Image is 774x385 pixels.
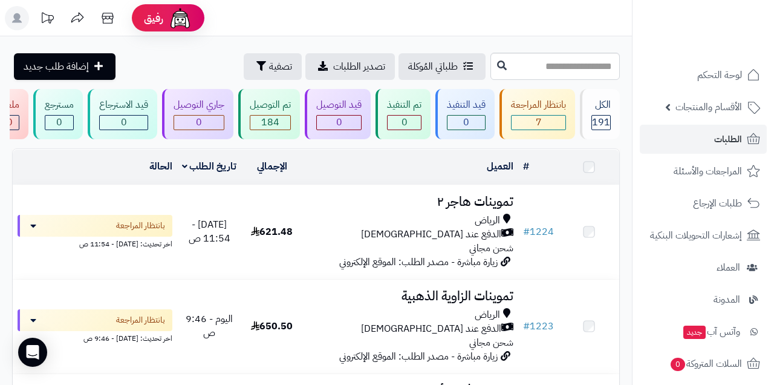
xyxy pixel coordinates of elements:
[387,98,421,112] div: تم التنفيذ
[640,253,767,282] a: العملاء
[339,255,498,269] span: زيارة مباشرة - مصدر الطلب: الموقع الإلكتروني
[45,116,73,130] div: 0
[302,89,373,139] a: قيد التوصيل 0
[523,159,529,174] a: #
[512,116,565,130] div: 7
[116,220,165,232] span: بانتظار المراجعة
[577,89,622,139] a: الكل191
[32,6,62,33] a: تحديثات المنصة
[257,159,287,174] a: الإجمالي
[408,59,458,74] span: طلباتي المُوكلة
[174,98,224,112] div: جاري التوصيل
[339,349,498,364] span: زيارة مباشرة - مصدر الطلب: الموقع الإلكتروني
[640,221,767,250] a: إشعارات التحويلات البنكية
[487,159,513,174] a: العميل
[640,317,767,346] a: وآتس آبجديد
[261,115,279,130] span: 184
[7,115,13,130] span: 0
[316,98,362,112] div: قيد التوصيل
[116,314,165,326] span: بانتظار المراجعة
[196,115,202,130] span: 0
[144,11,163,25] span: رفيق
[18,237,172,249] div: اخر تحديث: [DATE] - 11:54 ص
[14,53,115,80] a: إضافة طلب جديد
[650,227,742,244] span: إشعارات التحويلات البنكية
[475,308,500,322] span: الرياض
[669,355,742,372] span: السلات المتروكة
[307,289,513,303] h3: تموينات الزاوية الذهبية
[85,89,160,139] a: قيد الاسترجاع 0
[160,89,236,139] a: جاري التوصيل 0
[469,241,513,255] span: شحن مجاني
[373,89,433,139] a: تم التنفيذ 0
[31,89,85,139] a: مسترجع 0
[433,89,497,139] a: قيد التنفيذ 0
[511,98,566,112] div: بانتظار المراجعة
[523,319,554,334] a: #1223
[236,89,302,139] a: تم التوصيل 184
[361,322,501,336] span: الدفع عند [DEMOGRAPHIC_DATA]
[250,116,290,130] div: 184
[168,6,192,30] img: ai-face.png
[317,116,361,130] div: 0
[269,59,292,74] span: تصفية
[640,189,767,218] a: طلبات الإرجاع
[592,115,610,130] span: 191
[640,125,767,154] a: الطلبات
[675,99,742,116] span: الأقسام والمنتجات
[251,225,293,239] span: 621.48
[463,115,469,130] span: 0
[523,225,554,239] a: #1224
[251,319,293,334] span: 650.50
[244,53,302,80] button: تصفية
[250,98,291,112] div: تم التوصيل
[523,319,530,334] span: #
[591,98,611,112] div: الكل
[149,159,172,174] a: الحالة
[1,116,19,130] div: 0
[100,116,148,130] div: 0
[717,259,740,276] span: العملاء
[523,225,530,239] span: #
[305,53,395,80] a: تصدير الطلبات
[186,312,233,340] span: اليوم - 9:46 ص
[121,115,127,130] span: 0
[388,116,421,130] div: 0
[333,59,385,74] span: تصدير الطلبات
[640,61,767,90] a: لوحة التحكم
[174,116,224,130] div: 0
[683,326,706,339] span: جديد
[640,285,767,314] a: المدونة
[536,115,542,130] span: 7
[402,115,408,130] span: 0
[336,115,342,130] span: 0
[693,195,742,212] span: طلبات الإرجاع
[640,349,767,378] a: السلات المتروكة0
[361,228,501,242] span: الدفع عند [DEMOGRAPHIC_DATA]
[189,217,230,246] span: [DATE] - 11:54 ص
[714,131,742,148] span: الطلبات
[692,34,763,59] img: logo-2.png
[398,53,486,80] a: طلباتي المُوكلة
[182,159,237,174] a: تاريخ الطلب
[671,358,685,371] span: 0
[697,67,742,84] span: لوحة التحكم
[497,89,577,139] a: بانتظار المراجعة 7
[674,163,742,180] span: المراجعات والأسئلة
[447,98,486,112] div: قيد التنفيذ
[99,98,148,112] div: قيد الاسترجاع
[18,331,172,344] div: اخر تحديث: [DATE] - 9:46 ص
[682,323,740,340] span: وآتس آب
[475,214,500,228] span: الرياض
[18,338,47,367] div: Open Intercom Messenger
[447,116,485,130] div: 0
[714,291,740,308] span: المدونة
[24,59,89,74] span: إضافة طلب جديد
[307,195,513,209] h3: تموينات هاجر ٢
[469,335,513,350] span: شحن مجاني
[56,115,62,130] span: 0
[640,157,767,186] a: المراجعات والأسئلة
[45,98,74,112] div: مسترجع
